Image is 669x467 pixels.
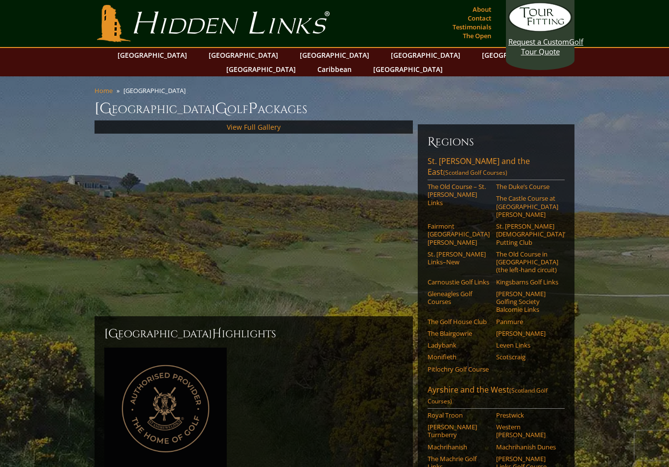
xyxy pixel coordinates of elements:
a: Contact [465,11,494,25]
a: [GEOGRAPHIC_DATA] [204,48,283,62]
a: [PERSON_NAME] [496,329,558,337]
span: (Scotland Golf Courses) [443,168,507,177]
a: [GEOGRAPHIC_DATA] [477,48,556,62]
span: (Scotland Golf Courses) [428,386,548,405]
a: [GEOGRAPHIC_DATA] [221,62,301,76]
a: Kingsbarns Golf Links [496,278,558,286]
a: The Old Course in [GEOGRAPHIC_DATA] (the left-hand circuit) [496,250,558,274]
span: Request a Custom [508,37,569,47]
a: The Old Course – St. [PERSON_NAME] Links [428,183,490,207]
a: Machrihanish Dunes [496,443,558,451]
li: [GEOGRAPHIC_DATA] [123,86,190,95]
a: About [470,2,494,16]
a: Prestwick [496,411,558,419]
a: Ayrshire and the West(Scotland Golf Courses) [428,384,565,409]
span: P [248,99,258,118]
a: Home [95,86,113,95]
a: Request a CustomGolf Tour Quote [508,2,572,56]
a: St. [PERSON_NAME] and the East(Scotland Golf Courses) [428,156,565,180]
a: The Blairgowrie [428,329,490,337]
a: Testimonials [450,20,494,34]
a: Machrihanish [428,443,490,451]
a: The Castle Course at [GEOGRAPHIC_DATA][PERSON_NAME] [496,194,558,218]
a: [GEOGRAPHIC_DATA] [368,62,448,76]
h1: [GEOGRAPHIC_DATA] olf ackages [95,99,574,118]
span: G [215,99,227,118]
h6: Regions [428,134,565,150]
a: The Open [460,29,494,43]
a: Royal Troon [428,411,490,419]
a: Gleneagles Golf Courses [428,290,490,306]
a: View Full Gallery [227,122,281,132]
a: St. [PERSON_NAME] [DEMOGRAPHIC_DATA]’ Putting Club [496,222,558,246]
a: [GEOGRAPHIC_DATA] [113,48,192,62]
a: Fairmont [GEOGRAPHIC_DATA][PERSON_NAME] [428,222,490,246]
a: Scotscraig [496,353,558,361]
a: Pitlochry Golf Course [428,365,490,373]
a: The Duke’s Course [496,183,558,190]
a: The Golf House Club [428,318,490,326]
a: Western [PERSON_NAME] [496,423,558,439]
a: Carnoustie Golf Links [428,278,490,286]
a: Caribbean [312,62,357,76]
a: St. [PERSON_NAME] Links–New [428,250,490,266]
h2: [GEOGRAPHIC_DATA] ighlights [104,326,403,342]
a: Ladybank [428,341,490,349]
a: [PERSON_NAME] Turnberry [428,423,490,439]
a: Panmure [496,318,558,326]
span: H [212,326,222,342]
a: [PERSON_NAME] Golfing Society Balcomie Links [496,290,558,314]
a: [GEOGRAPHIC_DATA] [386,48,465,62]
a: Monifieth [428,353,490,361]
a: Leven Links [496,341,558,349]
a: [GEOGRAPHIC_DATA] [295,48,374,62]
